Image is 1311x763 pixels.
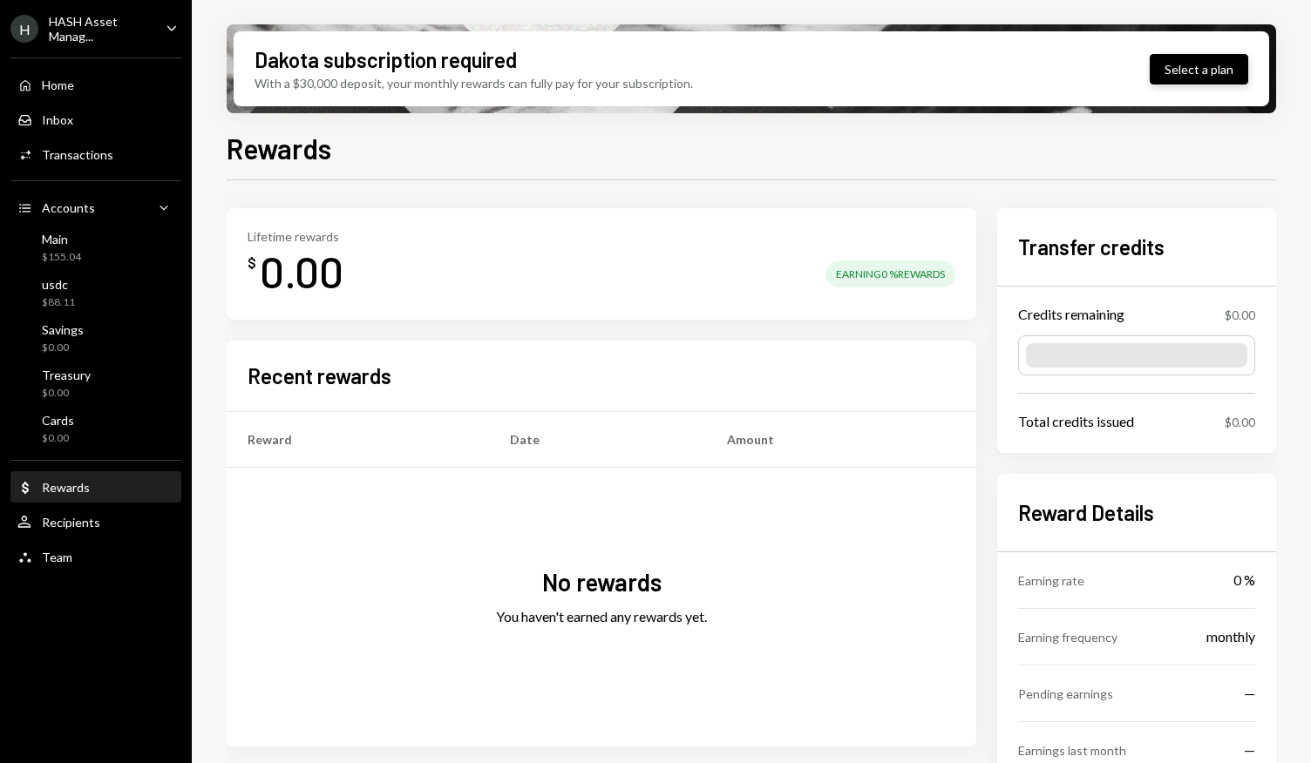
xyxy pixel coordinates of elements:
[42,413,74,428] div: Cards
[1018,685,1113,703] div: Pending earnings
[10,272,181,314] a: usdc$88.11
[227,131,331,165] h1: Rewards
[42,112,73,127] div: Inbox
[10,362,181,404] a: Treasury$0.00
[1244,683,1255,704] div: —
[260,244,343,299] div: 0.00
[42,480,90,495] div: Rewards
[10,317,181,359] a: Savings$0.00
[10,541,181,572] a: Team
[248,229,343,244] div: Lifetime rewards
[10,15,38,43] div: H
[10,69,181,100] a: Home
[42,78,74,92] div: Home
[1244,739,1255,760] div: —
[1206,626,1255,647] div: monthly
[1225,413,1255,431] div: $0.00
[42,277,75,292] div: usdc
[42,550,72,564] div: Team
[42,515,100,530] div: Recipients
[10,104,181,135] a: Inbox
[10,138,181,170] a: Transactions
[10,192,181,223] a: Accounts
[42,295,75,310] div: $88.11
[10,408,181,449] a: Cards$0.00
[42,341,84,355] div: $0.00
[10,226,181,268] a: Main$155.04
[542,565,662,599] div: No rewards
[248,254,256,272] div: $
[1018,628,1117,646] div: Earning frequency
[42,322,84,337] div: Savings
[1018,741,1126,760] div: Earnings last month
[1150,54,1248,84] button: Select a plan
[1018,498,1255,527] h2: Reward Details
[42,232,81,246] div: Main
[1225,306,1255,324] div: $0.00
[255,45,517,74] div: Dakota subscription required
[1018,571,1084,590] div: Earning rate
[42,250,81,265] div: $155.04
[825,260,955,287] div: Earning 0 % Rewards
[255,74,693,92] div: With a $30,000 deposit, your monthly rewards can fully pay for your subscription.
[42,200,95,215] div: Accounts
[42,431,74,446] div: $0.00
[42,368,91,382] div: Treasury
[248,361,391,390] h2: Recent rewards
[227,411,489,467] th: Reward
[10,506,181,537] a: Recipients
[706,411,976,467] th: Amount
[496,606,707,627] div: You haven't earned any rewards yet.
[1018,411,1134,432] div: Total credits issued
[10,471,181,503] a: Rewards
[42,147,113,162] div: Transactions
[1018,304,1124,325] div: Credits remaining
[1233,570,1255,591] div: 0 %
[49,14,152,44] div: HASH Asset Manag...
[1018,233,1255,261] h2: Transfer credits
[42,386,91,401] div: $0.00
[489,411,706,467] th: Date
